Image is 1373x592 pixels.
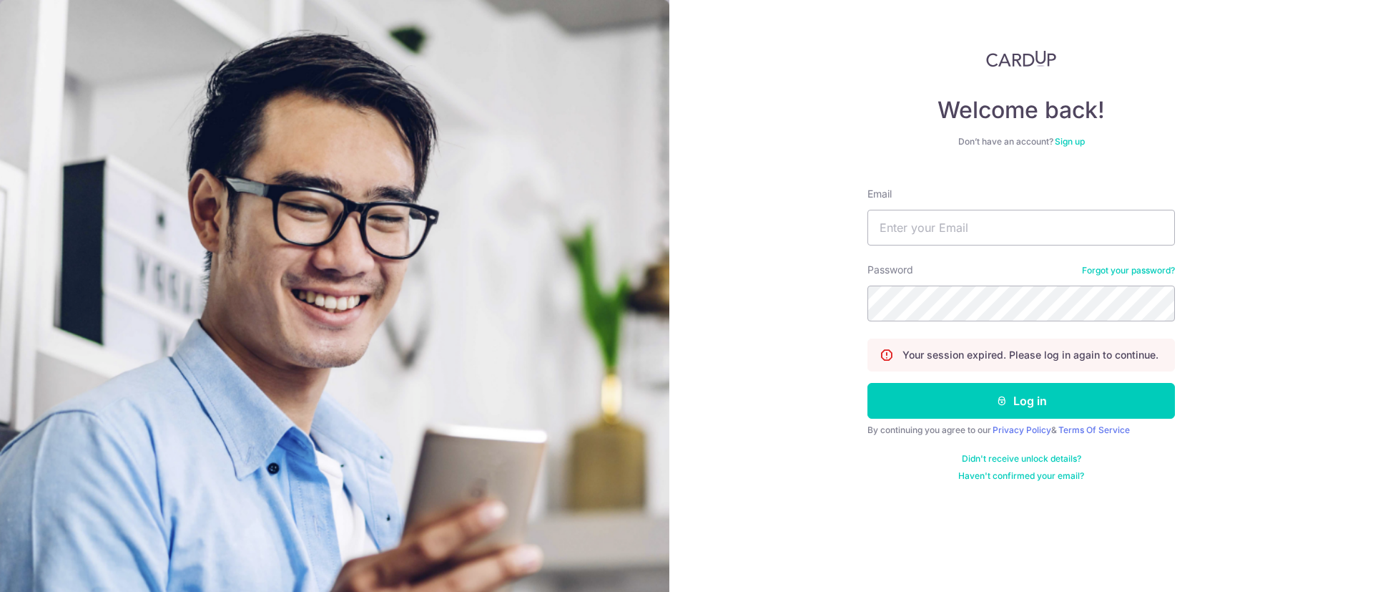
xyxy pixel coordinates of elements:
[867,136,1175,147] div: Don’t have an account?
[867,187,892,201] label: Email
[1082,265,1175,276] a: Forgot your password?
[867,424,1175,436] div: By continuing you agree to our &
[962,453,1081,465] a: Didn't receive unlock details?
[1055,136,1085,147] a: Sign up
[958,470,1084,482] a: Haven't confirmed your email?
[986,50,1056,67] img: CardUp Logo
[902,348,1158,362] p: Your session expired. Please log in again to continue.
[867,263,913,277] label: Password
[1058,424,1130,435] a: Terms Of Service
[867,96,1175,125] h4: Welcome back!
[993,424,1051,435] a: Privacy Policy
[867,210,1175,246] input: Enter your Email
[867,383,1175,419] button: Log in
